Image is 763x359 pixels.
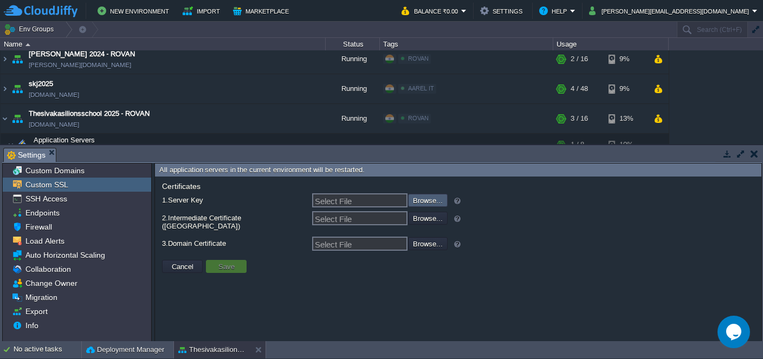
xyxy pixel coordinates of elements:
div: No active tasks [14,341,81,358]
button: Thesivakasilionsschool 2025 - ROVAN [178,344,247,355]
button: Deployment Manager [86,344,164,355]
img: AMDAwAAAACH5BAEAAAAALAAAAAABAAEAAAICRAEAOw== [25,43,30,46]
button: Save [215,262,238,271]
div: 2 / 16 [571,44,588,74]
button: New Environment [98,4,172,17]
a: Firewall [23,222,54,232]
a: [DOMAIN_NAME] [29,89,79,100]
div: Tags [380,38,553,50]
img: AMDAwAAAACH5BAEAAAAALAAAAAABAAEAAAICRAEAOw== [1,44,9,74]
img: AMDAwAAAACH5BAEAAAAALAAAAAABAAEAAAICRAEAOw== [1,74,9,103]
div: Running [326,74,380,103]
label: 2. [160,211,307,233]
div: 9% [609,44,644,74]
a: Application Servers [33,136,96,144]
button: Import [183,4,223,17]
a: Custom SSL [23,180,70,190]
div: Name [1,38,325,50]
a: [PERSON_NAME][DOMAIN_NAME] [29,60,131,70]
img: AMDAwAAAACH5BAEAAAAALAAAAAABAAEAAAICRAEAOw== [10,74,25,103]
img: AMDAwAAAACH5BAEAAAAALAAAAAABAAEAAAICRAEAOw== [10,44,25,74]
a: Export [23,306,49,316]
button: Settings [480,4,526,17]
div: Running [326,44,380,74]
span: ROVAN [408,55,429,62]
a: SSH Access [23,194,69,204]
a: [PERSON_NAME] 2024 - ROVAN [29,49,135,60]
div: 13% [609,104,644,133]
span: Intermediate Certificate ([GEOGRAPHIC_DATA]) [162,214,241,230]
button: Balance ₹0.00 [402,4,461,17]
div: 10% [609,134,644,155]
span: Settings [7,148,46,162]
button: Env Groups [4,22,57,37]
a: Migration [23,292,59,302]
div: Certificates [160,182,464,193]
div: 1 / 8 [571,134,584,155]
a: Thesivakasilionsschool 2025 - ROVAN [29,108,150,119]
button: [PERSON_NAME][EMAIL_ADDRESS][DOMAIN_NAME] [589,4,752,17]
div: Status [326,38,379,50]
div: 4 / 48 [571,74,588,103]
label: 3. [160,237,307,250]
img: CloudJiffy [4,4,77,18]
a: Change Owner [23,278,79,288]
img: AMDAwAAAACH5BAEAAAAALAAAAAABAAEAAAICRAEAOw== [8,134,14,155]
a: Load Alerts [23,236,66,246]
div: 9% [609,74,644,103]
a: Info [23,321,40,330]
div: 3 / 16 [571,104,588,133]
a: Endpoints [23,208,61,218]
a: Collaboration [23,264,73,274]
label: 1. [160,193,307,207]
img: AMDAwAAAACH5BAEAAAAALAAAAAABAAEAAAICRAEAOw== [10,104,25,133]
span: Domain Certificate [168,239,226,247]
div: Running [326,104,380,133]
span: AAREL IT [408,85,434,92]
a: Auto Horizontal Scaling [23,250,107,260]
span: Server Key [168,196,203,204]
button: Marketplace [233,4,292,17]
button: Help [539,4,570,17]
img: AMDAwAAAACH5BAEAAAAALAAAAAABAAEAAAICRAEAOw== [15,134,30,155]
div: All application servers in the current environment will be restarted. [155,164,761,177]
img: AMDAwAAAACH5BAEAAAAALAAAAAABAAEAAAICRAEAOw== [1,104,9,133]
a: skj2025 [29,79,53,89]
span: ROVAN [408,115,429,121]
a: [DOMAIN_NAME] [29,119,79,130]
div: Usage [554,38,668,50]
span: Application Servers [33,135,96,145]
iframe: chat widget [717,316,752,348]
button: Cancel [169,262,197,271]
a: Custom Domains [23,166,86,175]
